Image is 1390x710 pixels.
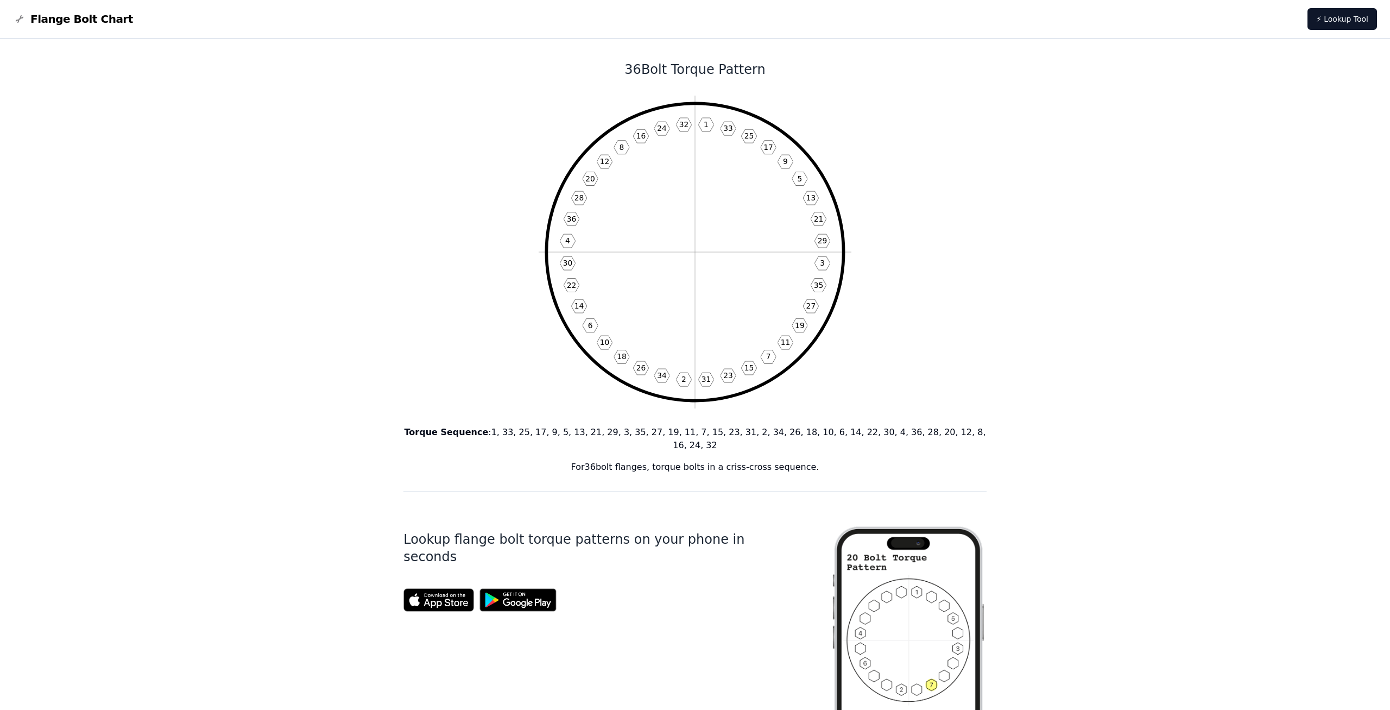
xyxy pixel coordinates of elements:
text: 32 [679,120,689,129]
text: 24 [657,124,667,133]
text: 3 [820,259,825,267]
text: 8 [620,143,624,152]
h1: Lookup flange bolt torque patterns on your phone in seconds [403,531,795,566]
img: Get it on Google Play [474,583,562,617]
text: 22 [567,281,577,290]
text: 20 [585,174,595,183]
text: 30 [563,259,573,267]
text: 17 [763,143,773,152]
text: 2 [681,375,686,384]
text: 23 [723,371,733,380]
text: 9 [783,157,788,166]
p: : 1, 33, 25, 17, 9, 5, 13, 21, 29, 3, 35, 27, 19, 11, 7, 15, 23, 31, 2, 34, 26, 18, 10, 6, 14, 22... [403,426,987,452]
text: 6 [588,321,593,330]
text: 7 [766,352,771,361]
text: 10 [600,338,610,347]
text: 34 [657,371,667,380]
text: 16 [636,131,646,140]
text: 11 [781,338,791,347]
text: 25 [744,131,754,140]
a: Flange Bolt Chart LogoFlange Bolt Chart [13,11,133,27]
text: 13 [806,193,816,202]
text: 1 [704,120,709,129]
text: 27 [806,301,816,310]
text: 33 [723,124,733,133]
text: 36 [567,215,577,223]
text: 14 [574,301,584,310]
text: 21 [814,215,824,223]
text: 31 [702,375,711,384]
img: App Store badge for the Flange Bolt Chart app [403,588,474,612]
text: 5 [797,174,802,183]
p: For 36 bolt flanges, torque bolts in a criss-cross sequence. [403,461,987,474]
img: Flange Bolt Chart Logo [13,12,26,26]
text: 29 [818,236,827,245]
text: 26 [636,363,646,372]
text: 19 [795,321,805,330]
a: ⚡ Lookup Tool [1307,8,1377,30]
text: 35 [814,281,824,290]
b: Torque Sequence [405,427,489,437]
span: Flange Bolt Chart [30,11,133,27]
text: 15 [744,363,754,372]
text: 18 [617,352,627,361]
text: 12 [600,157,610,166]
text: 28 [574,193,584,202]
h1: 36 Bolt Torque Pattern [403,61,987,78]
text: 4 [565,236,570,245]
